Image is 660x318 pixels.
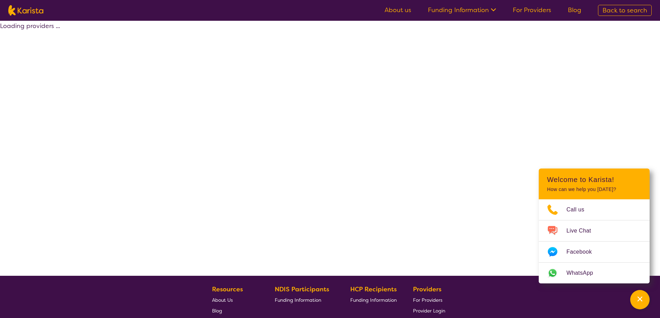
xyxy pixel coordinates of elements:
[413,305,445,316] a: Provider Login
[566,247,600,257] span: Facebook
[568,6,581,14] a: Blog
[547,175,641,184] h2: Welcome to Karista!
[566,268,601,278] span: WhatsApp
[413,308,445,314] span: Provider Login
[539,263,650,283] a: Web link opens in a new tab.
[350,294,397,305] a: Funding Information
[539,169,650,283] div: Channel Menu
[212,305,258,316] a: Blog
[428,6,496,14] a: Funding Information
[8,5,43,16] img: Karista logo
[539,199,650,283] ul: Choose channel
[598,5,652,16] a: Back to search
[350,297,397,303] span: Funding Information
[275,297,321,303] span: Funding Information
[212,297,233,303] span: About Us
[566,226,599,236] span: Live Chat
[566,205,593,215] span: Call us
[385,6,411,14] a: About us
[275,285,329,293] b: NDIS Participants
[547,187,641,192] p: How can we help you [DATE]?
[413,294,445,305] a: For Providers
[602,6,647,15] span: Back to search
[212,308,222,314] span: Blog
[413,285,441,293] b: Providers
[212,285,243,293] b: Resources
[212,294,258,305] a: About Us
[630,290,650,309] button: Channel Menu
[513,6,551,14] a: For Providers
[275,294,334,305] a: Funding Information
[350,285,397,293] b: HCP Recipients
[413,297,442,303] span: For Providers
